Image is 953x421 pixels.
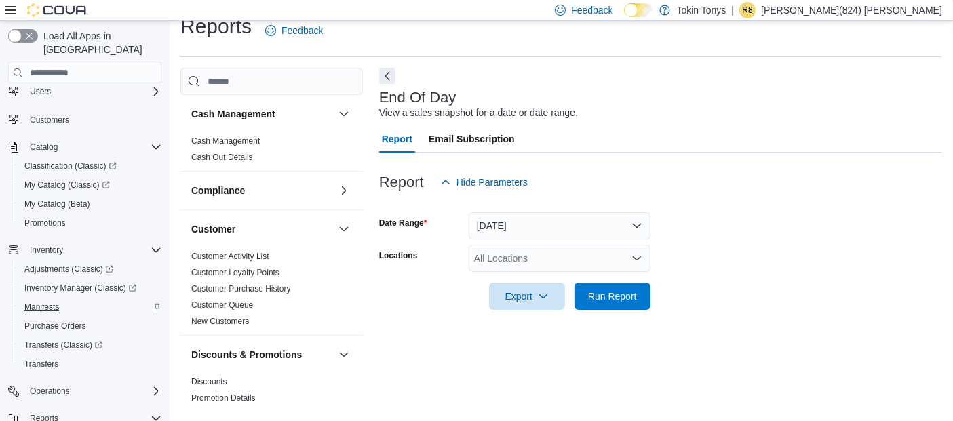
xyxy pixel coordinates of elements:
[336,106,352,122] button: Cash Management
[19,261,161,277] span: Adjustments (Classic)
[14,214,167,233] button: Promotions
[24,302,59,313] span: Manifests
[19,337,161,353] span: Transfers (Classic)
[19,196,96,212] a: My Catalog (Beta)
[30,386,70,397] span: Operations
[379,106,578,120] div: View a sales snapshot for a date or date range.
[191,393,256,403] span: Promotion Details
[19,158,122,174] a: Classification (Classic)
[191,152,253,163] span: Cash Out Details
[180,133,363,171] div: Cash Management
[19,261,119,277] a: Adjustments (Classic)
[19,318,161,334] span: Purchase Orders
[429,125,515,153] span: Email Subscription
[456,176,528,189] span: Hide Parameters
[761,2,942,18] p: [PERSON_NAME](824) [PERSON_NAME]
[191,316,249,327] span: New Customers
[379,68,395,84] button: Next
[191,107,275,121] h3: Cash Management
[469,212,650,239] button: [DATE]
[30,86,51,97] span: Users
[24,383,75,399] button: Operations
[24,161,117,172] span: Classification (Classic)
[19,280,161,296] span: Inventory Manager (Classic)
[24,283,136,294] span: Inventory Manager (Classic)
[739,2,756,18] div: Rene(824) Nunez
[191,317,249,326] a: New Customers
[180,13,252,40] h1: Reports
[191,393,256,403] a: Promotion Details
[24,112,75,128] a: Customers
[19,356,161,372] span: Transfers
[19,158,161,174] span: Classification (Classic)
[191,409,233,420] span: Promotions
[191,184,245,197] h3: Compliance
[382,125,412,153] span: Report
[19,196,161,212] span: My Catalog (Beta)
[191,153,253,162] a: Cash Out Details
[24,83,161,100] span: Users
[14,260,167,279] a: Adjustments (Classic)
[631,253,642,264] button: Open list of options
[24,83,56,100] button: Users
[24,340,102,350] span: Transfers (Classic)
[14,317,167,336] button: Purchase Orders
[191,268,279,277] a: Customer Loyalty Points
[379,174,424,191] h3: Report
[191,376,227,387] span: Discounts
[24,242,69,258] button: Inventory
[19,215,71,231] a: Promotions
[191,136,260,146] a: Cash Management
[336,346,352,363] button: Discounts & Promotions
[14,279,167,298] a: Inventory Manager (Classic)
[3,109,167,129] button: Customers
[3,241,167,260] button: Inventory
[575,283,650,310] button: Run Report
[19,318,92,334] a: Purchase Orders
[260,17,328,44] a: Feedback
[624,17,625,18] span: Dark Mode
[19,356,64,372] a: Transfers
[24,264,113,275] span: Adjustments (Classic)
[336,182,352,199] button: Compliance
[379,89,456,106] h3: End Of Day
[191,267,279,278] span: Customer Loyalty Points
[191,300,253,310] a: Customer Queue
[38,29,161,56] span: Load All Apps in [GEOGRAPHIC_DATA]
[24,321,86,332] span: Purchase Orders
[24,218,66,228] span: Promotions
[191,348,302,361] h3: Discounts & Promotions
[24,383,161,399] span: Operations
[3,138,167,157] button: Catalog
[30,142,58,153] span: Catalog
[191,348,333,361] button: Discounts & Promotions
[3,82,167,101] button: Users
[281,24,323,37] span: Feedback
[191,377,227,386] a: Discounts
[24,242,161,258] span: Inventory
[14,298,167,317] button: Manifests
[336,221,352,237] button: Customer
[191,107,333,121] button: Cash Management
[571,3,612,17] span: Feedback
[19,299,64,315] a: Manifests
[497,283,557,310] span: Export
[19,177,161,193] span: My Catalog (Classic)
[191,252,269,261] a: Customer Activity List
[14,157,167,176] a: Classification (Classic)
[191,184,333,197] button: Compliance
[191,222,333,236] button: Customer
[30,245,63,256] span: Inventory
[588,289,637,303] span: Run Report
[14,355,167,374] button: Transfers
[24,139,63,155] button: Catalog
[19,215,161,231] span: Promotions
[191,300,253,310] span: Customer Queue
[742,2,752,18] span: R8
[24,199,90,209] span: My Catalog (Beta)
[191,222,235,236] h3: Customer
[379,218,427,228] label: Date Range
[191,409,233,419] a: Promotions
[27,3,88,17] img: Cova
